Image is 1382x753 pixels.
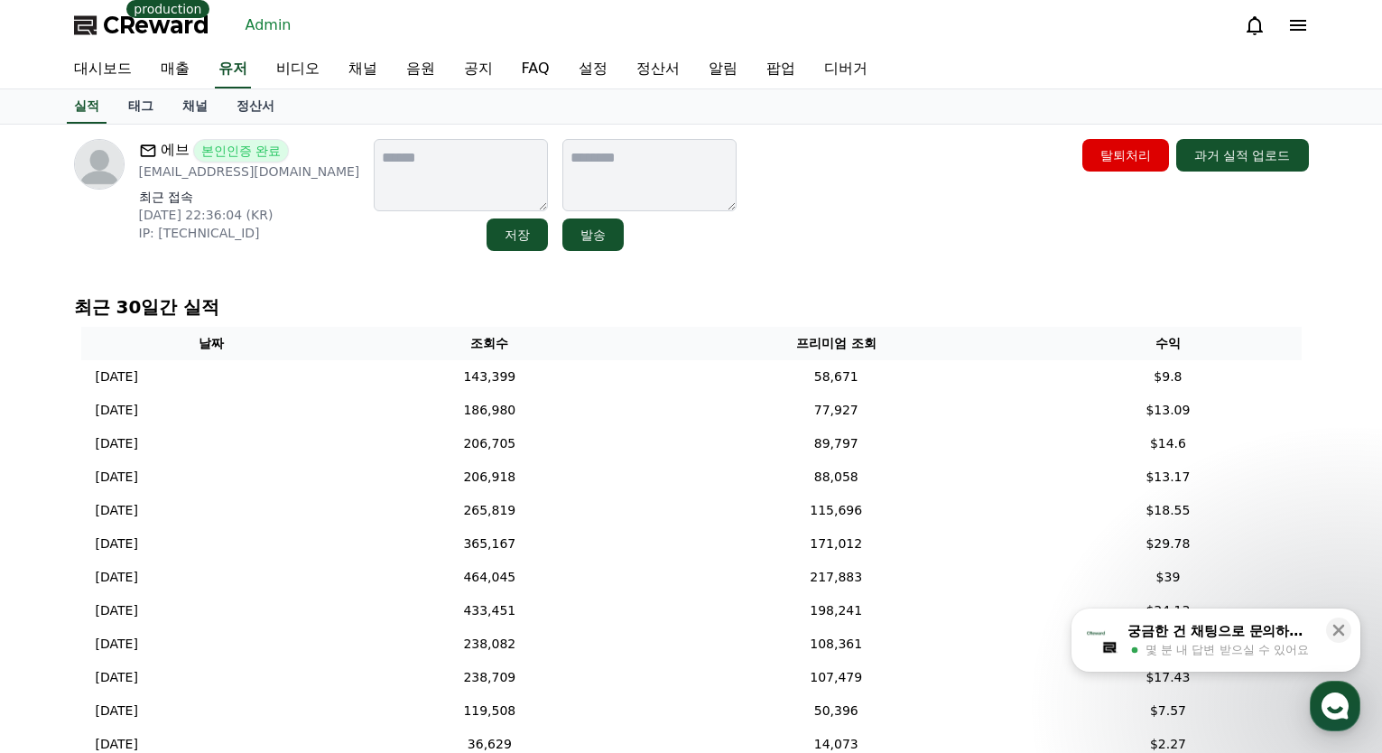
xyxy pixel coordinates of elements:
[81,327,342,360] th: 날짜
[1176,139,1309,172] button: 과거 실적 업로드
[1034,627,1301,661] td: $18.38
[96,702,138,720] p: [DATE]
[215,51,251,88] a: 유저
[96,501,138,520] p: [DATE]
[342,360,638,394] td: 143,399
[694,51,752,88] a: 알림
[1034,427,1301,460] td: $14.6
[752,51,810,88] a: 팝업
[96,468,138,487] p: [DATE]
[342,694,638,728] td: 119,508
[161,139,190,163] span: 에브
[1082,139,1169,172] button: 탈퇴처리
[114,89,168,124] a: 태그
[60,51,146,88] a: 대시보드
[1034,360,1301,394] td: $9.8
[622,51,694,88] a: 정산서
[637,527,1034,561] td: 171,012
[637,494,1034,527] td: 115,696
[637,594,1034,627] td: 198,241
[96,367,138,386] p: [DATE]
[96,401,138,420] p: [DATE]
[1034,394,1301,427] td: $13.09
[342,561,638,594] td: 464,045
[74,294,1309,320] p: 최근 30일간 실적
[507,51,564,88] a: FAQ
[96,535,138,553] p: [DATE]
[168,89,222,124] a: 채널
[146,51,204,88] a: 매출
[342,527,638,561] td: 365,167
[342,427,638,460] td: 206,705
[637,661,1034,694] td: 107,479
[139,163,360,181] p: [EMAIL_ADDRESS][DOMAIN_NAME]
[1034,327,1301,360] th: 수익
[342,661,638,694] td: 238,709
[1034,661,1301,694] td: $17.43
[392,51,450,88] a: 음원
[139,188,360,206] p: 최근 접속
[637,327,1034,360] th: 프리미엄 조회
[450,51,507,88] a: 공지
[810,51,882,88] a: 디버거
[637,427,1034,460] td: 89,797
[96,434,138,453] p: [DATE]
[637,627,1034,661] td: 108,361
[96,668,138,687] p: [DATE]
[74,11,209,40] a: CReward
[74,139,125,190] img: profile image
[1034,494,1301,527] td: $18.55
[637,360,1034,394] td: 58,671
[637,394,1034,427] td: 77,927
[637,460,1034,494] td: 88,058
[1034,527,1301,561] td: $29.78
[96,568,138,587] p: [DATE]
[1034,594,1301,627] td: $34.13
[96,635,138,654] p: [DATE]
[342,394,638,427] td: 186,980
[342,327,638,360] th: 조회수
[238,11,299,40] a: Admin
[564,51,622,88] a: 설정
[562,218,624,251] button: 발송
[637,694,1034,728] td: 50,396
[262,51,334,88] a: 비디오
[342,494,638,527] td: 265,819
[487,218,548,251] button: 저장
[193,139,289,163] span: 본인인증 완료
[342,627,638,661] td: 238,082
[139,224,360,242] p: IP: [TECHNICAL_ID]
[103,11,209,40] span: CReward
[1034,561,1301,594] td: $39
[637,561,1034,594] td: 217,883
[222,89,289,124] a: 정산서
[334,51,392,88] a: 채널
[67,89,107,124] a: 실적
[342,460,638,494] td: 206,918
[1034,694,1301,728] td: $7.57
[1034,460,1301,494] td: $13.17
[139,206,360,224] p: [DATE] 22:36:04 (KR)
[96,601,138,620] p: [DATE]
[342,594,638,627] td: 433,451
